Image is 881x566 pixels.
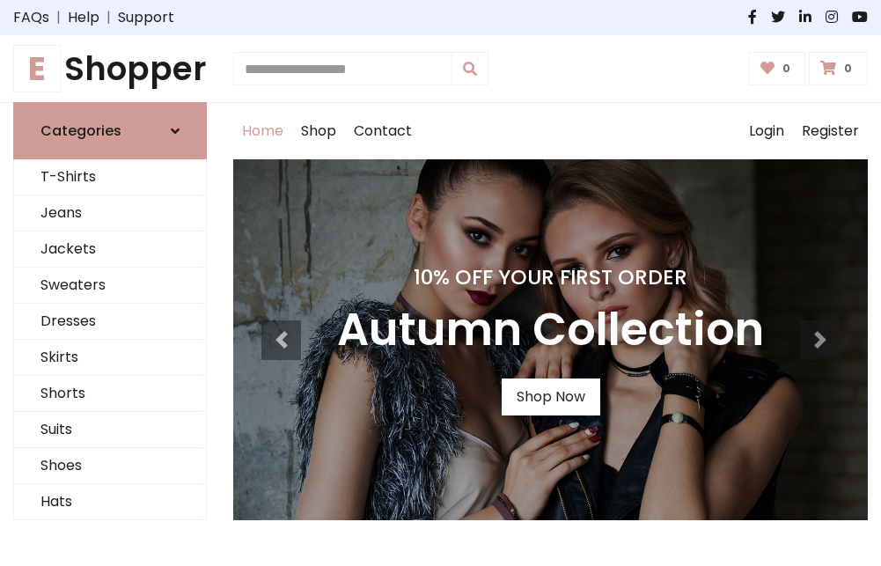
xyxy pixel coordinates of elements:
[14,376,206,412] a: Shorts
[13,7,49,28] a: FAQs
[14,340,206,376] a: Skirts
[14,304,206,340] a: Dresses
[13,49,207,88] a: EShopper
[118,7,174,28] a: Support
[233,103,292,159] a: Home
[840,61,856,77] span: 0
[99,7,118,28] span: |
[345,103,421,159] a: Contact
[13,49,207,88] h1: Shopper
[14,412,206,448] a: Suits
[68,7,99,28] a: Help
[809,52,868,85] a: 0
[49,7,68,28] span: |
[14,159,206,195] a: T-Shirts
[14,232,206,268] a: Jackets
[337,265,764,290] h4: 10% Off Your First Order
[740,103,793,159] a: Login
[14,268,206,304] a: Sweaters
[502,379,600,415] a: Shop Now
[292,103,345,159] a: Shop
[793,103,868,159] a: Register
[14,484,206,520] a: Hats
[337,304,764,357] h3: Autumn Collection
[749,52,806,85] a: 0
[778,61,795,77] span: 0
[13,45,61,92] span: E
[40,122,121,139] h6: Categories
[14,195,206,232] a: Jeans
[13,102,207,159] a: Categories
[14,448,206,484] a: Shoes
